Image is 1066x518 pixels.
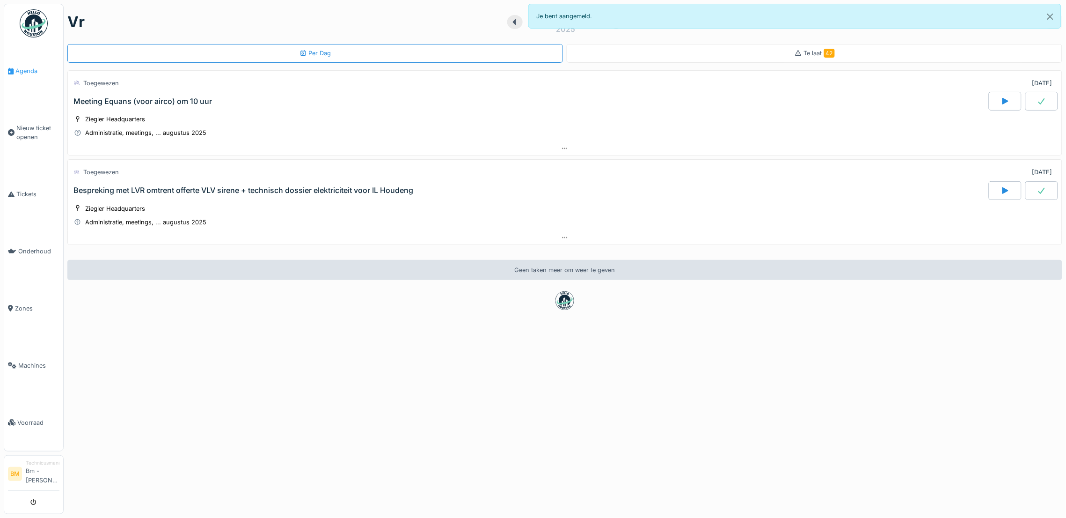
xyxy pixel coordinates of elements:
span: Nieuw ticket openen [16,124,59,141]
a: Agenda [4,43,63,100]
a: Machines [4,337,63,394]
a: Voorraad [4,394,63,451]
div: Je bent aangemeld. [528,4,1061,29]
button: Close [1040,4,1061,29]
a: Tickets [4,166,63,223]
a: Nieuw ticket openen [4,100,63,166]
div: Toegewezen [83,168,119,177]
div: Geen taken meer om weer te geven [67,260,1062,280]
div: Administratie, meetings, ... augustus 2025 [85,218,206,227]
img: Badge_color-CXgf-gQk.svg [20,9,48,37]
span: Onderhoud [18,247,59,256]
img: badge-BVDL4wpA.svg [555,291,574,310]
span: Te laat [804,50,835,57]
div: Meeting Equans (voor airco) om 10 uur [73,97,212,106]
div: [DATE] [1032,168,1052,177]
div: Ziegler Headquarters [85,204,145,213]
h1: vr [67,13,85,31]
div: 2025 [556,23,575,35]
span: 42 [824,49,835,58]
div: Bespreking met LVR omtrent offerte VLV sirene + technisch dossier elektriciteit voor IL Houdeng [73,186,413,195]
div: Administratie, meetings, ... augustus 2025 [85,128,206,137]
span: Zones [15,304,59,313]
a: BM TechnicusmanagerBm - [PERSON_NAME] [8,459,59,491]
div: Toegewezen [83,79,119,88]
a: Onderhoud [4,223,63,280]
span: Agenda [15,67,59,75]
div: Per Dag [299,49,331,58]
div: [DATE] [1032,79,1052,88]
li: BM [8,467,22,481]
a: Zones [4,280,63,337]
div: Ziegler Headquarters [85,115,145,124]
div: Technicusmanager [26,459,59,466]
span: Voorraad [17,418,59,427]
span: Machines [18,361,59,370]
li: Bm - [PERSON_NAME] [26,459,59,488]
span: Tickets [16,190,59,199]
